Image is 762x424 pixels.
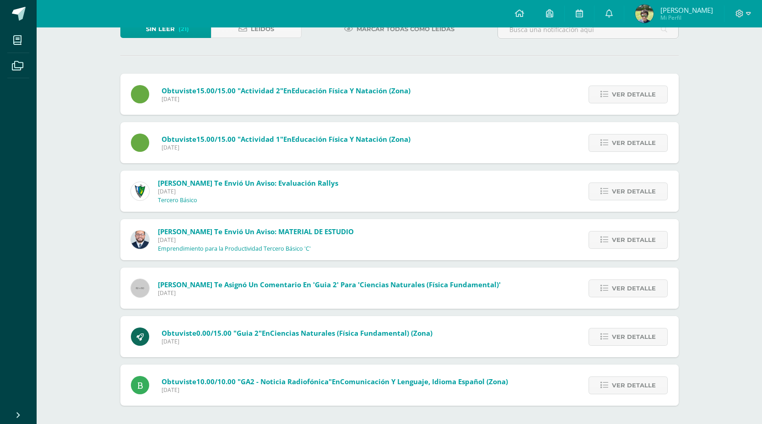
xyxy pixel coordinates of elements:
[158,289,501,297] span: [DATE]
[131,279,149,297] img: 60x60
[162,386,508,394] span: [DATE]
[292,134,411,144] span: Educación Física y Natación (Zona)
[196,377,236,386] span: 10.00/10.00
[162,134,411,144] span: Obtuviste en
[131,231,149,249] img: eaa624bfc361f5d4e8a554d75d1a3cf6.png
[158,197,197,204] p: Tercero Básico
[120,20,211,38] a: Sin leer(21)
[612,134,656,151] span: Ver detalle
[238,377,332,386] span: "GA2 - Noticia radiofónica"
[131,182,149,200] img: 9f174a157161b4ddbe12118a61fed988.png
[635,5,654,23] img: bc2e79b3e953c9512bf63ab8bf72e872.png
[162,86,411,95] span: Obtuviste en
[196,134,236,144] span: 15.00/15.00
[498,21,678,38] input: Busca una notificación aquí
[162,328,432,338] span: Obtuviste en
[158,236,354,244] span: [DATE]
[238,134,283,144] span: "Actividad 1"
[612,86,656,103] span: Ver detalle
[612,183,656,200] span: Ver detalle
[238,86,283,95] span: "Actividad 2"
[158,227,354,236] span: [PERSON_NAME] te envió un aviso: MATERIAL DE ESTUDIO
[357,21,454,38] span: Marcar todas como leídas
[612,231,656,248] span: Ver detalle
[660,5,713,15] span: [PERSON_NAME]
[162,95,411,103] span: [DATE]
[612,280,656,297] span: Ver detalle
[196,328,232,338] span: 0.00/15.00
[162,338,432,345] span: [DATE]
[292,86,411,95] span: Educación Física y Natación (Zona)
[178,21,189,38] span: (21)
[158,280,501,289] span: [PERSON_NAME] te asignó un comentario en 'Guia 2' para 'Ciencias Naturales (Física Fundamental)'
[333,20,466,38] a: Marcar todas como leídas
[233,328,262,338] span: "Guia 2"
[660,14,713,21] span: Mi Perfil
[158,178,338,188] span: [PERSON_NAME] te envió un aviso: Evaluación Rallys
[340,377,508,386] span: Comunicación y Lenguaje, Idioma Español (Zona)
[196,86,236,95] span: 15.00/15.00
[612,377,656,394] span: Ver detalle
[158,245,311,252] p: Emprendimiento para la Productividad Tercero Básico 'C'
[270,328,432,338] span: Ciencias Naturales (Física Fundamental) (Zona)
[146,21,175,38] span: Sin leer
[162,377,508,386] span: Obtuviste en
[162,144,411,151] span: [DATE]
[211,20,302,38] a: Leídos
[612,328,656,345] span: Ver detalle
[251,21,274,38] span: Leídos
[158,188,338,195] span: [DATE]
